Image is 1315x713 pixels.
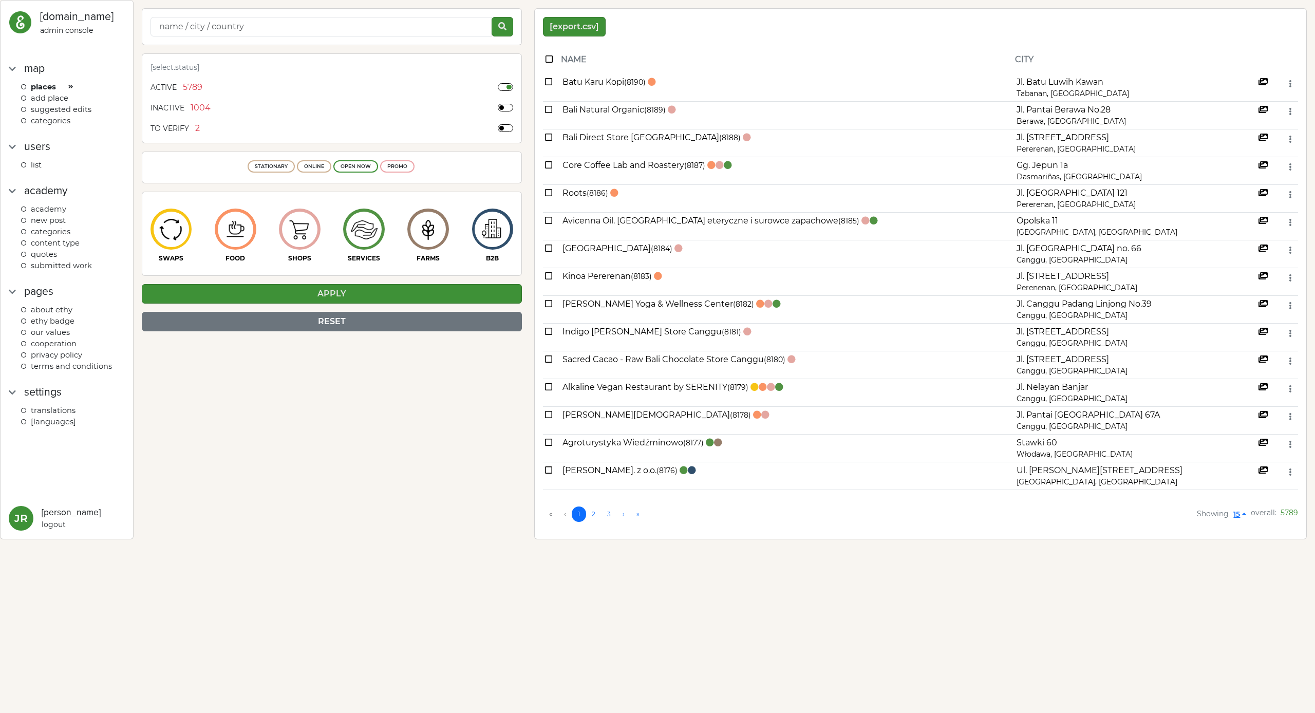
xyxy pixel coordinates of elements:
small: (8179) [727,383,748,392]
small: (8186) [587,189,608,198]
span: categories [31,116,70,125]
span: [languages] [31,417,76,426]
div: APPLY [142,284,522,304]
div: [DOMAIN_NAME] [40,9,114,25]
div: [PERSON_NAME] [42,506,101,520]
span: Bali Natural Organic [562,105,666,115]
img: icon-image [411,213,445,246]
div: SERVICES [343,254,384,263]
span: Alkaline Vegan Restaurant by SERENITY [562,382,748,392]
div: Canggu, [GEOGRAPHIC_DATA] [1017,366,1254,377]
div: FARMS [407,254,448,263]
div: OPEN NOW [341,163,371,170]
small: (8187) [684,161,705,170]
small: (8184) [651,244,672,253]
span: Batu Karu Kopi [562,77,646,87]
span: Our values [31,328,70,337]
span: Cooperation [31,339,77,348]
div: Users [24,139,50,155]
div: Active [151,82,177,93]
span: Indigo [PERSON_NAME] Store Canggu [562,327,741,336]
span: Privacy policy [31,350,82,360]
small: (8180) [764,355,785,364]
a: 1 [572,506,586,522]
img: ethy-logo [9,11,32,34]
div: [GEOGRAPHIC_DATA], [GEOGRAPHIC_DATA] [1017,227,1254,238]
div: B2B [472,254,513,263]
span: 2 [195,122,200,135]
div: Jl. [STREET_ADDRESS] [1017,270,1254,283]
div: map [24,61,45,77]
button: 15 [1229,506,1251,522]
div: Tabanan, [GEOGRAPHIC_DATA] [1017,88,1254,99]
span: Kinoa Pererenan [562,271,652,281]
a: 2 [586,506,602,522]
span: 5789 [1281,508,1298,517]
button: [export.csv] [543,17,606,36]
span: Places [31,82,56,91]
th: city [1015,45,1256,74]
div: Jl. Pantai [GEOGRAPHIC_DATA] 67A [1017,409,1254,421]
span: [PERSON_NAME] Yoga & Wellness Center [562,299,754,309]
small: (8177) [683,438,704,447]
span: Showing [1197,509,1229,518]
div: academy [24,183,67,199]
div: Włodawa, [GEOGRAPHIC_DATA] [1017,449,1254,460]
span: Academy [31,204,66,214]
div: SHOPS [279,254,320,263]
span: ADD PLACE [31,93,68,103]
div: TO VERIFY [151,123,189,134]
span: Suggested edits [31,105,91,114]
span: Quotes [31,250,57,259]
div: Jl. [STREET_ADDRESS] [1017,326,1254,338]
span: Ethy badge [31,316,74,326]
div: SWAPS [151,254,192,263]
small: (8176) [656,466,678,475]
div: Stawki 60 [1017,437,1254,449]
div: Jl. Canggu Padang Linjong No.39 [1017,298,1254,310]
div: Canggu, [GEOGRAPHIC_DATA] [1017,421,1254,432]
div: Pererenan, [GEOGRAPHIC_DATA] [1017,144,1254,155]
div: Jl. [STREET_ADDRESS] [1017,132,1254,144]
div: Pages [24,284,53,300]
th: name [560,45,1015,74]
span: Roots [562,188,608,198]
small: (8178) [730,410,751,420]
span: Avicenna Oil. [GEOGRAPHIC_DATA] eteryczne i surowce zapachowe [562,216,859,226]
small: (8185) [838,216,859,226]
div: Jl. [GEOGRAPHIC_DATA] no. 66 [1017,242,1254,255]
div: Canggu, [GEOGRAPHIC_DATA] [1017,255,1254,266]
div: ONLINE [304,163,324,170]
div: Jl. Batu Luwih Kawan [1017,76,1254,88]
div: FOOD [215,254,256,263]
span: list [31,160,42,170]
div: Canggu, [GEOGRAPHIC_DATA] [1017,338,1254,349]
span: Core Coffee Lab and Roastery [562,160,705,170]
span: [GEOGRAPHIC_DATA] [562,243,672,253]
a: › [616,506,631,522]
div: Perenenan, [GEOGRAPHIC_DATA] [1017,283,1254,293]
span: Categories [31,227,70,236]
span: overall: [1251,508,1276,517]
div: Opolska 11 [1017,215,1254,227]
span: 1004 [191,102,211,114]
span: Agroturystyka Wiedźminowo [562,438,704,447]
a: » [630,506,646,522]
small: (8182) [733,299,754,309]
div: Canggu, [GEOGRAPHIC_DATA] [1017,310,1254,321]
div: [GEOGRAPHIC_DATA], [GEOGRAPHIC_DATA] [1017,477,1254,487]
div: Canggu, [GEOGRAPHIC_DATA] [1017,393,1254,404]
div: Inactive [151,103,184,114]
input: Search [151,17,492,36]
small: (8181) [722,327,741,336]
span: Bali Direct Store [GEOGRAPHIC_DATA] [562,133,741,142]
div: Dasmariñas, [GEOGRAPHIC_DATA] [1017,172,1254,182]
div: PROMO [387,163,407,170]
div: RESET [142,312,522,331]
span: Translations [31,406,76,415]
img: icon-image [154,214,189,244]
img: icon-image [218,217,253,242]
div: admin console [40,25,114,36]
img: icon-image [347,212,381,246]
div: [select.status] [144,62,519,73]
